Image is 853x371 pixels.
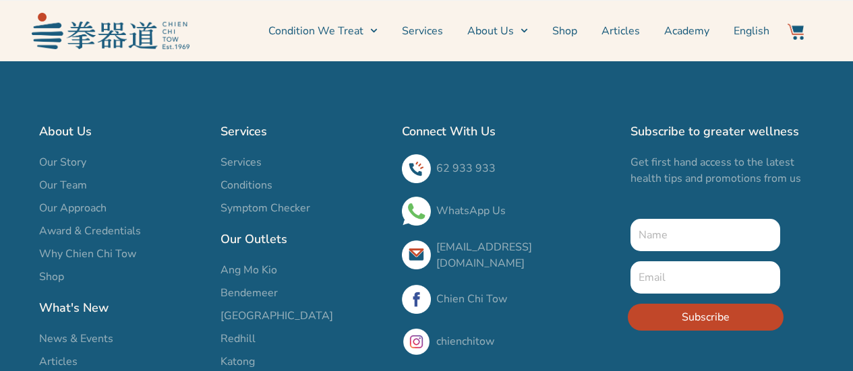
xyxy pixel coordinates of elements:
[39,353,207,370] a: Articles
[220,331,388,347] a: Redhill
[268,14,378,48] a: Condition We Treat
[220,285,278,301] span: Bendemeer
[402,122,617,141] h2: Connect With Us
[220,353,255,370] span: Katong
[39,154,86,170] span: Our Story
[39,122,207,141] h2: About Us
[436,203,506,218] a: WhatsApp Us
[39,298,207,317] h2: What's New
[220,177,388,193] a: Conditions
[630,219,781,251] input: Name
[39,177,87,193] span: Our Team
[630,154,815,187] p: Get first hand access to the latest health tips and promotions from us
[39,353,78,370] span: Articles
[630,261,781,294] input: Email
[402,14,443,48] a: Services
[220,285,388,301] a: Bendemeer
[39,177,207,193] a: Our Team
[39,154,207,170] a: Our Story
[220,200,388,216] a: Symptom Checker
[630,122,815,141] h2: Subscribe to greater wellness
[788,24,804,40] img: Website Icon-03
[39,269,64,285] span: Shop
[220,331,256,347] span: Redhill
[196,14,769,48] nav: Menu
[220,308,333,324] span: [GEOGRAPHIC_DATA]
[436,161,496,176] a: 62 933 933
[436,240,532,271] a: [EMAIL_ADDRESS][DOMAIN_NAME]
[220,230,388,248] h2: Our Outlets
[39,200,207,216] a: Our Approach
[220,177,272,193] span: Conditions
[39,246,207,262] a: Why Chien Chi Tow
[734,23,769,39] span: English
[601,14,640,48] a: Articles
[552,14,577,48] a: Shop
[734,14,769,48] a: English
[628,304,784,331] button: Subscribe
[630,219,781,341] form: New Form
[220,154,262,170] span: Services
[220,353,388,370] a: Katong
[39,269,207,285] a: Shop
[220,200,310,216] span: Symptom Checker
[39,223,207,239] a: Award & Credentials
[39,223,141,239] span: Award & Credentials
[220,154,388,170] a: Services
[39,331,207,347] a: News & Events
[682,309,730,325] span: Subscribe
[39,331,113,347] span: News & Events
[39,246,136,262] span: Why Chien Chi Tow
[467,14,528,48] a: About Us
[220,262,277,278] span: Ang Mo Kio
[436,292,507,306] a: Chien Chi Tow
[220,122,388,141] h2: Services
[39,200,107,216] span: Our Approach
[436,334,494,349] a: chienchitow
[220,308,388,324] a: [GEOGRAPHIC_DATA]
[664,14,709,48] a: Academy
[220,262,388,278] a: Ang Mo Kio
